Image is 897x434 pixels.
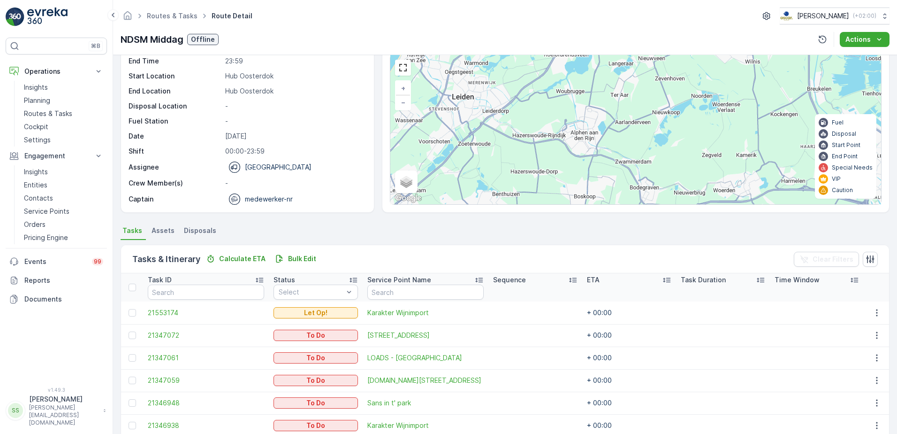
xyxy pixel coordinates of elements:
[6,387,107,393] span: v 1.49.3
[225,56,364,66] p: 23:59
[813,255,853,264] p: Clear Filters
[225,101,364,111] p: -
[152,226,175,235] span: Assets
[24,96,50,105] p: Planning
[271,253,320,264] button: Bulk Edit
[832,119,844,126] p: Fuel
[367,331,484,340] a: Klaprozenweg 91
[20,94,107,107] a: Planning
[367,275,431,285] p: Service Point Name
[288,254,316,263] p: Bulk Edit
[6,8,24,26] img: logo
[24,194,53,203] p: Contacts
[24,207,69,216] p: Service Points
[582,347,676,369] td: + 00:00
[393,192,424,204] img: Google
[274,307,358,318] button: Let Op!
[6,271,107,290] a: Reports
[367,331,484,340] span: [STREET_ADDRESS]
[367,285,484,300] input: Search
[148,353,264,363] a: 21347061
[367,398,484,408] a: Sans in t' park
[225,147,364,156] p: 00:00-23:59
[148,275,172,285] p: Task ID
[840,32,889,47] button: Actions
[148,376,264,385] a: 21347059
[274,330,358,341] button: To Do
[129,422,136,429] div: Toggle Row Selected
[20,231,107,244] a: Pricing Engine
[148,398,264,408] a: 21346948
[396,171,417,192] a: Layers
[219,254,266,263] p: Calculate ETA
[279,287,343,297] p: Select
[274,352,358,364] button: To Do
[24,233,68,242] p: Pricing Engine
[20,81,107,94] a: Insights
[367,353,484,363] span: LOADS - [GEOGRAPHIC_DATA]
[129,354,136,362] div: Toggle Row Selected
[367,308,484,318] span: Karakter Wijnimport
[274,375,358,386] button: To Do
[129,86,221,96] p: End Location
[393,192,424,204] a: Open this area in Google Maps (opens a new window)
[129,101,221,111] p: Disposal Location
[24,83,48,92] p: Insights
[853,12,876,20] p: ( +02:00 )
[187,34,219,45] button: Offline
[20,178,107,192] a: Entities
[6,290,107,309] a: Documents
[24,276,103,285] p: Reports
[148,421,264,430] a: 21346938
[794,252,859,267] button: Clear Filters
[20,165,107,178] a: Insights
[306,331,325,340] p: To Do
[129,399,136,407] div: Toggle Row Selected
[274,275,295,285] p: Status
[780,8,889,24] button: [PERSON_NAME](+02:00)
[91,42,100,50] p: ⌘B
[225,71,364,81] p: Hub Oosterdok
[122,14,133,22] a: Homepage
[401,84,405,92] span: +
[129,116,221,126] p: Fuel Station
[24,135,51,145] p: Settings
[129,147,221,156] p: Shift
[225,132,364,141] p: [DATE]
[367,421,484,430] a: Karakter Wijnimport
[129,194,153,204] p: Captain
[27,8,68,26] img: logo_light-DOdMpM7g.png
[132,253,200,266] p: Tasks & Itinerary
[390,55,881,204] div: 0
[20,107,107,120] a: Routes & Tasks
[24,67,88,76] p: Operations
[191,35,215,44] p: Offline
[797,11,849,21] p: [PERSON_NAME]
[681,275,726,285] p: Task Duration
[24,167,48,177] p: Insights
[20,133,107,147] a: Settings
[832,141,860,149] p: Start Point
[148,331,264,340] a: 21347072
[129,132,221,141] p: Date
[20,205,107,218] a: Service Points
[6,395,107,426] button: SS[PERSON_NAME][PERSON_NAME][EMAIL_ADDRESS][DOMAIN_NAME]
[148,285,264,300] input: Search
[225,178,364,188] p: -
[147,12,198,20] a: Routes & Tasks
[582,324,676,347] td: + 00:00
[24,294,103,304] p: Documents
[29,395,99,404] p: [PERSON_NAME]
[6,147,107,165] button: Engagement
[6,252,107,271] a: Events99
[29,404,99,426] p: [PERSON_NAME][EMAIL_ADDRESS][DOMAIN_NAME]
[493,275,526,285] p: Sequence
[274,397,358,409] button: To Do
[832,153,858,160] p: End Point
